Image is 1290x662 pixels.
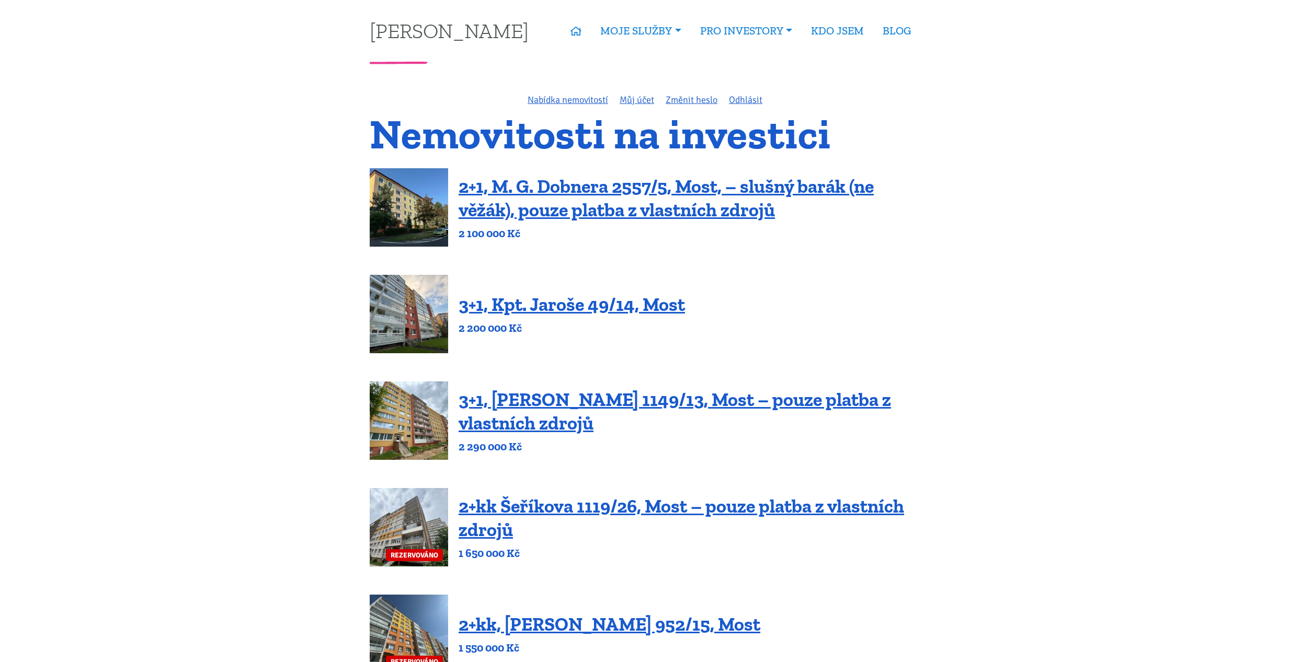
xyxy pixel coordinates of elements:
[459,439,920,454] p: 2 290 000 Kč
[370,117,920,152] h1: Nemovitosti na investici
[386,549,443,561] span: REZERVOVÁNO
[459,321,685,335] p: 2 200 000 Kč
[691,19,802,43] a: PRO INVESTORY
[370,20,529,41] a: [PERSON_NAME]
[591,19,690,43] a: MOJE SLUŽBY
[459,388,891,434] a: 3+1, [PERSON_NAME] 1149/13, Most – pouze platba z vlastních zdrojů
[459,293,685,316] a: 3+1, Kpt. Jaroše 49/14, Most
[620,94,654,106] a: Můj účet
[528,94,608,106] a: Nabídka nemovitostí
[873,19,920,43] a: BLOG
[729,94,762,106] a: Odhlásit
[459,495,904,541] a: 2+kk Šeříkova 1119/26, Most – pouze platba z vlastních zdrojů
[666,94,717,106] a: Změnit heslo
[459,546,920,561] p: 1 650 000 Kč
[370,488,448,566] a: REZERVOVÁNO
[459,175,874,221] a: 2+1, M. G. Dobnera 2557/5, Most, – slušný barák (ne věžák), pouze platba z vlastních zdrojů
[459,226,920,241] p: 2 100 000 Kč
[459,641,760,655] p: 1 550 000 Kč
[802,19,873,43] a: KDO JSEM
[459,613,760,635] a: 2+kk, [PERSON_NAME] 952/15, Most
